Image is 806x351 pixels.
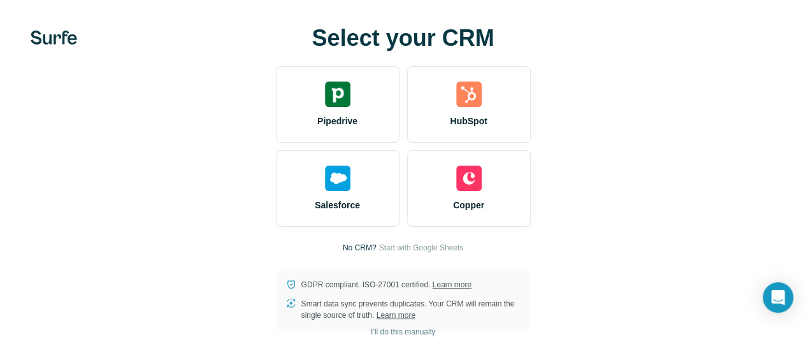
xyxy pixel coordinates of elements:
span: Salesforce [315,199,360,211]
span: Pipedrive [317,115,357,127]
div: Open Intercom Messenger [763,282,793,313]
button: Start with Google Sheets [378,242,463,254]
a: Learn more [377,311,415,320]
img: salesforce's logo [325,166,350,191]
span: Copper [453,199,484,211]
button: I’ll do this manually [362,322,444,341]
img: Surfe's logo [31,31,77,45]
img: hubspot's logo [456,82,482,107]
p: No CRM? [343,242,377,254]
img: copper's logo [456,166,482,191]
p: Smart data sync prevents duplicates. Your CRM will remain the single source of truth. [301,298,521,321]
p: GDPR compliant. ISO-27001 certified. [301,279,471,290]
a: Learn more [433,280,471,289]
h1: Select your CRM [276,25,531,51]
span: I’ll do this manually [371,326,435,338]
span: HubSpot [450,115,487,127]
img: pipedrive's logo [325,82,350,107]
